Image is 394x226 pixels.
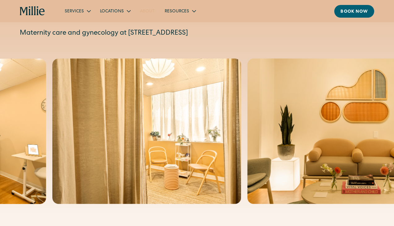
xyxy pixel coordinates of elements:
[20,28,374,39] p: Maternity care and gynecology at [STREET_ADDRESS]
[165,8,189,15] div: Resources
[135,6,160,16] a: About
[340,9,368,15] div: Book now
[65,8,84,15] div: Services
[334,5,374,18] a: Book now
[100,8,124,15] div: Locations
[160,6,200,16] div: Resources
[60,6,95,16] div: Services
[95,6,135,16] div: Locations
[20,6,45,16] a: home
